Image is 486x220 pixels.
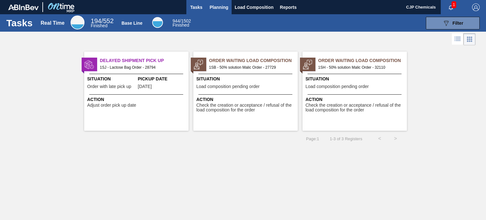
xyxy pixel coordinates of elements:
span: 06/03/2025 [138,84,152,89]
span: Action [306,96,405,103]
span: Tasks [190,3,203,11]
span: Order Waiting Load Composition [209,57,298,64]
span: Load composition pending order [196,84,260,89]
span: / 552 [91,17,114,24]
div: Card Vision [464,33,476,45]
img: status [303,60,312,69]
span: Page : 1 [306,136,319,141]
div: Base Line [121,21,142,26]
span: Planning [210,3,228,11]
button: < [372,131,388,147]
span: 1 [452,1,456,8]
span: Situation [87,76,136,82]
button: > [388,131,403,147]
div: Base Line [172,19,191,27]
div: Real Time [91,18,114,28]
span: 944 [172,18,180,23]
span: Pickup Date [138,76,187,82]
span: / 1502 [172,18,191,23]
span: 1 - 3 of 3 Registers [329,136,362,141]
span: Situation [196,76,296,82]
span: Action [196,96,296,103]
div: Real Time [41,20,65,26]
button: Notifications [441,3,461,12]
div: Real Time [71,16,84,29]
span: Order Waiting Load Composition [318,57,407,64]
span: Finished [172,22,189,28]
span: 1SH - 50% solution Malic Order - 32110 [318,64,402,71]
span: Order with late pick up [87,84,131,89]
img: TNhmsLtSVTkK8tSr43FrP2fwEKptu5GPRR3wAAAABJRU5ErkJggg== [8,4,39,10]
span: Load composition pending order [306,84,369,89]
img: status [84,60,94,69]
span: Action [87,96,187,103]
span: Delayed Shipment Pick Up [100,57,189,64]
div: Base Line [152,17,163,28]
span: Load Composition [235,3,274,11]
span: Adjust order pick up date [87,103,136,108]
button: Filter [426,17,480,29]
span: 1SJ - Lactose Bag Order - 28794 [100,64,184,71]
h1: Tasks [6,19,33,27]
span: Check the creation or acceptance / refusal of the load composition for the order [196,103,296,113]
div: List Vision [452,33,464,45]
span: Finished [91,23,108,28]
span: Situation [306,76,405,82]
span: 194 [91,17,101,24]
span: Check the creation or acceptance / refusal of the load composition for the order [306,103,405,113]
span: Filter [452,21,463,26]
span: Reports [280,3,297,11]
img: Logout [472,3,480,11]
span: 1SB - 50% solution Malic Order - 27729 [209,64,293,71]
img: status [194,60,203,69]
